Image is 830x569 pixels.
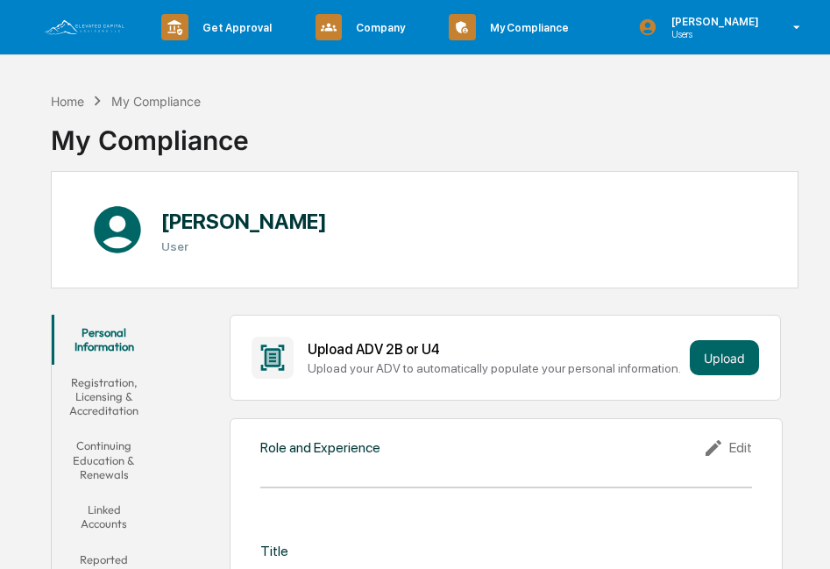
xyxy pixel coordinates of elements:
p: Get Approval [188,21,280,34]
button: Registration, Licensing & Accreditation [52,365,155,429]
h1: [PERSON_NAME] [161,209,327,234]
div: Edit [703,437,752,459]
div: Title [260,543,288,559]
h3: User [161,239,327,253]
p: Users [657,28,768,40]
button: Continuing Education & Renewals [52,428,155,492]
div: Upload your ADV to automatically populate your personal information. [308,361,682,375]
button: Linked Accounts [52,492,155,542]
button: Upload [690,340,759,375]
div: Home [51,94,84,109]
img: logo [42,18,126,37]
button: Personal Information [52,315,155,365]
div: Upload ADV 2B or U4 [308,341,682,358]
p: My Compliance [476,21,578,34]
div: Role and Experience [260,439,380,456]
div: My Compliance [111,94,201,109]
div: My Compliance [51,110,249,156]
p: [PERSON_NAME] [657,15,768,28]
p: Company [342,21,414,34]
